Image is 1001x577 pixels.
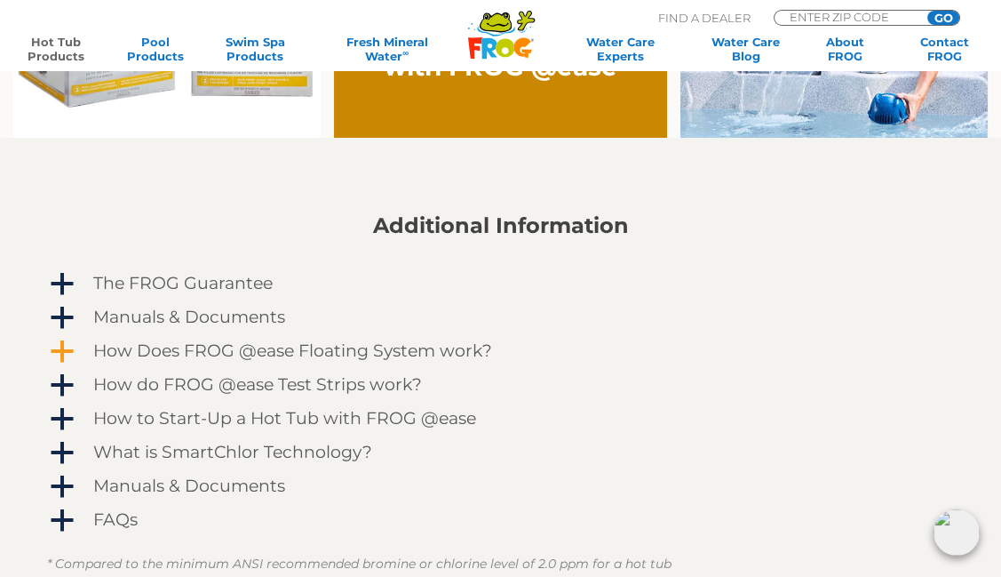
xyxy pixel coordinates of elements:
[49,339,75,365] span: a
[18,35,95,63] a: Hot TubProducts
[47,213,955,238] h2: Additional Information
[47,337,955,365] a: a How Does FROG @ease Floating System work?
[217,35,294,63] a: Swim SpaProducts
[93,375,422,395] h4: How do FROG @ease Test Strips work?
[47,405,955,433] a: a How to Start-Up a Hot Tub with FROG @ease
[117,35,195,63] a: PoolProducts
[707,35,784,63] a: Water CareBlog
[47,303,955,332] a: a Manuals & Documents
[93,510,138,530] h4: FAQs
[93,443,372,462] h4: What is SmartChlor Technology?
[49,305,75,332] span: a
[47,472,955,501] a: a Manuals & Documents
[93,308,285,327] h4: Manuals & Documents
[47,438,955,467] a: a What is SmartChlor Technology?
[93,477,285,496] h4: Manuals & Documents
[933,509,980,556] img: openIcon
[402,48,409,58] sup: ∞
[49,373,75,399] span: a
[806,35,884,63] a: AboutFROG
[556,35,686,63] a: Water CareExperts
[906,35,983,63] a: ContactFROG
[927,11,959,25] input: GO
[658,10,751,26] p: Find A Dealer
[93,409,476,429] h4: How to Start-Up a Hot Tub with FROG @ease
[93,274,273,293] h4: The FROG Guarantee
[49,474,75,501] span: a
[47,371,955,399] a: a How do FROG @ease Test Strips work?
[47,506,955,534] a: a FAQs
[47,269,955,298] a: a The FROG Guarantee
[49,440,75,467] span: a
[49,406,75,433] span: a
[93,341,492,361] h4: How Does FROG @ease Floating System work?
[49,271,75,298] span: a
[49,508,75,534] span: a
[315,35,458,63] a: Fresh MineralWater∞
[788,11,908,23] input: Zip Code Form
[47,556,671,572] em: * Compared to the minimum ANSI recommended bromine or chlorine level of 2.0 ppm for a hot tub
